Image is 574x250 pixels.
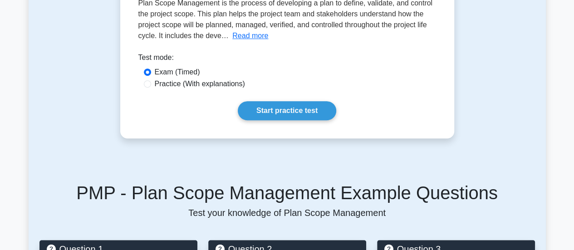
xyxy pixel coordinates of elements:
label: Exam (Timed) [155,67,200,78]
a: Start practice test [238,101,336,120]
label: Practice (With explanations) [155,78,245,89]
h5: PMP - Plan Scope Management Example Questions [39,182,535,204]
div: Test mode: [138,52,436,67]
button: Read more [232,30,268,41]
p: Test your knowledge of Plan Scope Management [39,207,535,218]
